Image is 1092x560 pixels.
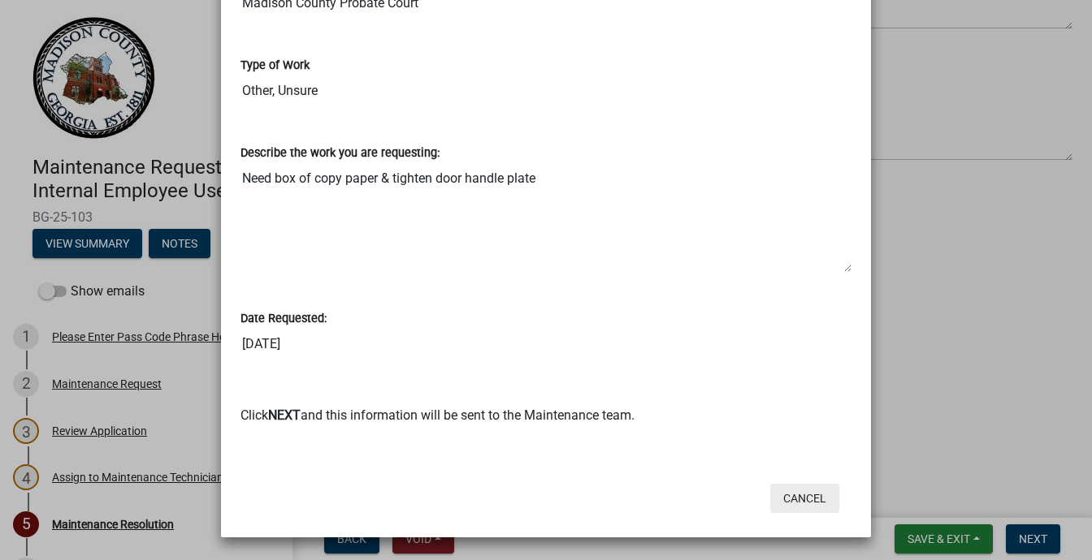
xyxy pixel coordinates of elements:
label: Date Requested: [240,313,327,325]
p: Click and this information will be sent to the Maintenance team. [240,406,851,425]
textarea: Need box of copy paper & tighten door handle plate [240,162,851,273]
label: Type of Work [240,60,310,71]
button: Cancel [770,484,839,513]
strong: NEXT [268,407,301,423]
label: Describe the work you are requesting: [240,148,440,159]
